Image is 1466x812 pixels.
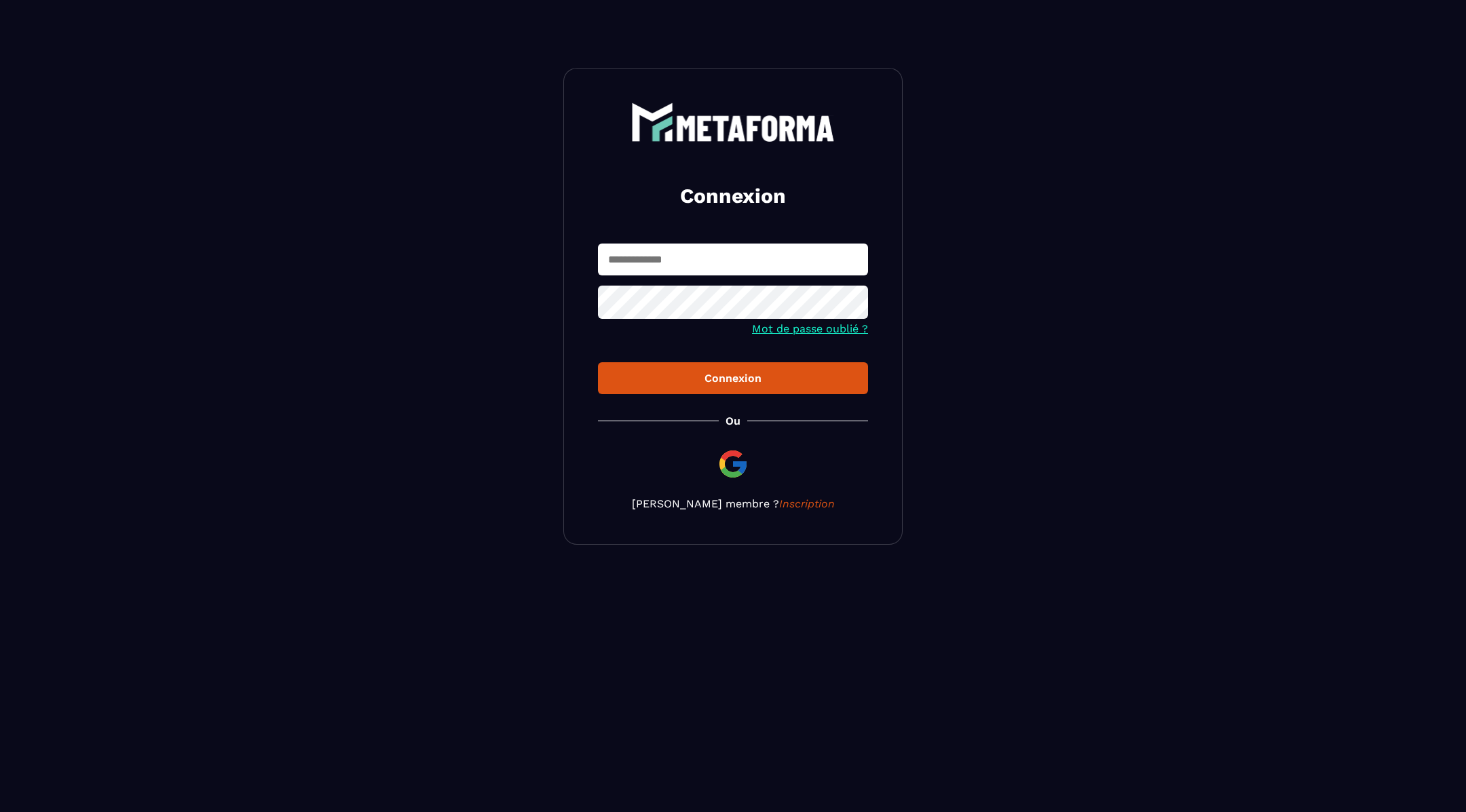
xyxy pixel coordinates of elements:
[726,414,740,427] p: Ou
[598,102,868,142] a: logo
[609,372,857,385] div: Connexion
[598,362,868,394] button: Connexion
[614,182,852,210] h2: Connexion
[631,102,835,142] img: logo
[598,497,868,510] p: [PERSON_NAME] membre ?
[779,497,835,510] a: Inscription
[717,448,749,480] img: google
[752,322,868,335] a: Mot de passe oublié ?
